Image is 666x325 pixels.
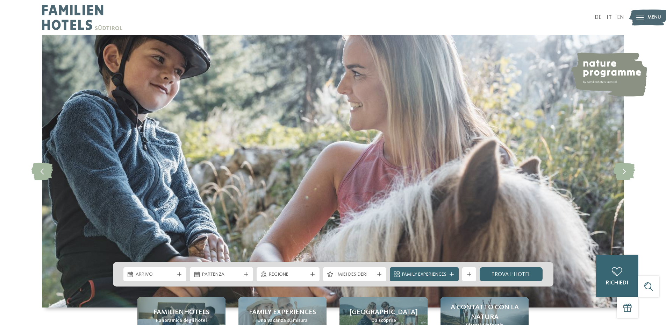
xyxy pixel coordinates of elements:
[136,271,174,278] span: Arrivo
[153,308,209,317] span: Familienhotels
[596,255,638,297] a: richiedi
[595,15,601,20] a: DE
[402,271,446,278] span: Family Experiences
[257,317,308,324] span: Una vacanza su misura
[350,308,418,317] span: [GEOGRAPHIC_DATA]
[249,308,316,317] span: Family experiences
[647,14,661,21] span: Menu
[447,303,522,322] span: A contatto con la natura
[480,267,543,281] a: trova l’hotel
[335,271,374,278] span: I miei desideri
[42,35,624,308] img: Family hotel Alto Adige: the happy family places!
[156,317,207,324] span: Panoramica degli hotel
[606,280,628,286] span: richiedi
[371,317,396,324] span: Da scoprire
[607,15,612,20] a: IT
[269,271,308,278] span: Regione
[202,271,241,278] span: Partenza
[570,52,647,97] img: nature programme by Familienhotels Südtirol
[617,15,624,20] a: EN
